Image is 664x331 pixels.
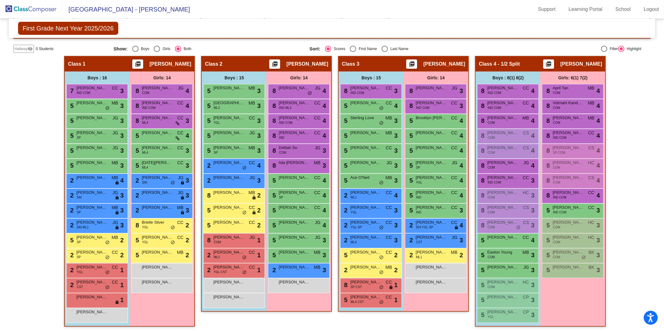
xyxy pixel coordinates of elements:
[394,146,398,155] span: 3
[394,161,398,170] span: 3
[62,4,190,14] span: [GEOGRAPHIC_DATA] - [PERSON_NAME]
[416,115,447,121] span: Brooklyn [PERSON_NAME]
[596,161,600,170] span: 4
[134,177,139,184] span: 2
[451,130,457,136] span: CC
[134,61,142,70] mat-icon: picture_as_pdf
[350,160,381,166] span: [PERSON_NAME]
[266,72,331,84] div: Girls: 14
[323,101,326,110] span: 4
[564,4,608,14] a: Learning Portal
[342,102,347,109] span: 5
[113,145,118,151] span: JG
[205,147,210,154] span: 5
[205,132,210,139] span: 5
[134,132,139,139] span: 5
[249,160,255,166] span: CC
[451,100,457,106] span: CC
[545,117,550,124] span: 8
[479,87,484,94] span: 8
[342,177,347,184] span: 5
[68,102,73,109] span: 5
[132,59,143,69] button: Print Students Details
[524,160,529,166] span: JG
[523,145,529,151] span: CS
[479,117,484,124] span: 8
[588,160,594,166] span: HC
[242,165,247,170] span: do_not_disturb_alt
[120,176,124,185] span: 4
[553,91,560,95] span: COM
[279,105,291,110] span: IND ML3
[142,150,148,155] span: ML4
[177,145,183,151] span: CC
[142,115,173,121] span: [PERSON_NAME]
[553,160,584,166] span: [PERSON_NAME]
[177,115,183,121] span: CC
[543,59,554,69] button: Print Students Details
[134,87,139,94] span: 8
[18,22,118,35] span: First Grade Next Year 2025/2026
[142,175,173,181] span: [PERSON_NAME]
[487,145,518,151] span: [PERSON_NAME]
[351,91,364,95] span: IND COM
[120,116,124,125] span: 3
[342,132,347,139] span: 5
[610,4,636,14] a: School
[331,46,345,52] div: Scores
[479,61,520,67] span: Class 4 - 1/2 Split
[177,130,183,136] span: CC
[408,147,413,154] span: 5
[408,102,413,109] span: 8
[416,100,447,106] span: [PERSON_NAME]
[487,91,501,95] span: IND COM
[68,87,73,94] span: 7
[323,176,326,185] span: 4
[408,117,413,124] span: 5
[452,85,458,91] span: JG
[130,72,194,84] div: Girls: 14
[459,86,463,96] span: 3
[186,131,189,140] span: 4
[186,101,189,110] span: 4
[257,161,261,170] span: 4
[588,100,594,106] span: MB
[120,131,124,140] span: 3
[416,165,420,170] span: SP
[120,86,124,96] span: 3
[386,145,392,151] span: CC
[314,100,320,106] span: CC
[350,115,381,121] span: Sterling Love
[213,100,244,106] span: [GEOGRAPHIC_DATA]
[177,100,183,106] span: CC
[588,85,594,91] span: MB
[314,160,320,166] span: MB
[545,61,553,70] mat-icon: picture_as_pdf
[487,165,495,170] span: COM
[120,161,124,170] span: 3
[553,120,560,125] span: COM
[257,101,261,110] span: 3
[487,100,518,106] span: [PERSON_NAME]
[257,86,261,96] span: 3
[213,130,244,136] span: [PERSON_NAME]
[416,145,447,151] span: [PERSON_NAME]
[394,116,398,125] span: 3
[545,162,550,169] span: 8
[111,160,118,166] span: MB
[279,160,310,166] span: Isla [PERSON_NAME]
[545,132,550,139] span: 8
[342,117,347,124] span: 5
[545,102,550,109] span: 8
[205,61,222,67] span: Class 2
[560,61,602,67] span: [PERSON_NAME]
[134,147,139,154] span: 5
[545,87,550,94] span: 8
[342,61,359,67] span: Class 3
[279,120,292,125] span: IND COM
[323,116,326,125] span: 4
[408,61,416,70] mat-icon: picture_as_pdf
[142,85,173,91] span: [PERSON_NAME]
[279,145,310,151] span: Delilah So
[451,175,457,181] span: CC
